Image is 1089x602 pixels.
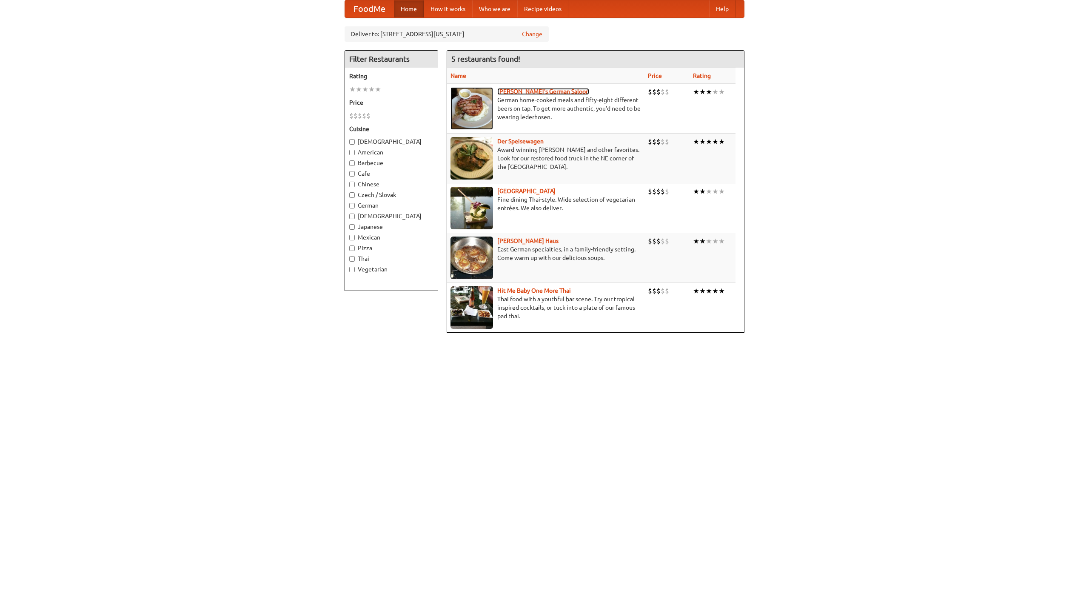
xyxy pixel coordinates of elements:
label: German [349,201,433,210]
h5: Rating [349,72,433,80]
label: Thai [349,254,433,263]
label: Vegetarian [349,265,433,274]
p: East German specialties, in a family-friendly setting. Come warm up with our delicious soups. [450,245,641,262]
a: Change [522,30,542,38]
input: [DEMOGRAPHIC_DATA] [349,214,355,219]
img: speisewagen.jpg [450,137,493,180]
label: [DEMOGRAPHIC_DATA] [349,137,433,146]
p: Award-winning [PERSON_NAME] and other favorites. Look for our restored food truck in the NE corne... [450,146,641,171]
li: $ [648,237,652,246]
li: $ [661,187,665,196]
li: $ [656,87,661,97]
label: Mexican [349,233,433,242]
li: $ [366,111,371,120]
li: $ [652,237,656,246]
li: $ [661,137,665,146]
a: [GEOGRAPHIC_DATA] [497,188,556,194]
li: ★ [712,137,718,146]
li: ★ [699,137,706,146]
li: $ [656,286,661,296]
input: Japanese [349,224,355,230]
label: Pizza [349,244,433,252]
a: Der Speisewagen [497,138,544,145]
li: $ [661,286,665,296]
input: Thai [349,256,355,262]
h4: Filter Restaurants [345,51,438,68]
li: ★ [699,187,706,196]
a: Recipe videos [517,0,568,17]
li: $ [362,111,366,120]
li: ★ [712,87,718,97]
label: Cafe [349,169,433,178]
li: $ [648,286,652,296]
a: [PERSON_NAME]'s German Saloon [497,88,589,95]
li: $ [358,111,362,120]
li: $ [652,187,656,196]
li: $ [665,187,669,196]
input: Pizza [349,245,355,251]
a: Rating [693,72,711,79]
li: ★ [718,237,725,246]
li: $ [665,286,669,296]
input: [DEMOGRAPHIC_DATA] [349,139,355,145]
div: Deliver to: [STREET_ADDRESS][US_STATE] [345,26,549,42]
p: Fine dining Thai-style. Wide selection of vegetarian entrées. We also deliver. [450,195,641,212]
li: ★ [706,237,712,246]
label: Japanese [349,223,433,231]
li: ★ [718,137,725,146]
li: ★ [362,85,368,94]
li: ★ [706,286,712,296]
input: American [349,150,355,155]
li: ★ [349,85,356,94]
h5: Cuisine [349,125,433,133]
a: Who we are [472,0,517,17]
li: $ [661,87,665,97]
li: $ [656,187,661,196]
input: Chinese [349,182,355,187]
input: Cafe [349,171,355,177]
a: FoodMe [345,0,394,17]
li: $ [656,237,661,246]
li: $ [349,111,353,120]
li: ★ [693,87,699,97]
a: Name [450,72,466,79]
li: $ [648,137,652,146]
li: ★ [712,237,718,246]
label: American [349,148,433,157]
li: ★ [368,85,375,94]
a: [PERSON_NAME] Haus [497,237,559,244]
li: ★ [693,237,699,246]
img: babythai.jpg [450,286,493,329]
li: ★ [693,137,699,146]
img: kohlhaus.jpg [450,237,493,279]
li: ★ [375,85,381,94]
li: $ [665,137,669,146]
img: satay.jpg [450,187,493,229]
p: German home-cooked meals and fifty-eight different beers on tap. To get more authentic, you'd nee... [450,96,641,121]
p: Thai food with a youthful bar scene. Try our tropical inspired cocktails, or tuck into a plate of... [450,295,641,320]
li: $ [665,237,669,246]
input: Barbecue [349,160,355,166]
li: ★ [706,187,712,196]
li: $ [652,87,656,97]
a: Price [648,72,662,79]
li: $ [353,111,358,120]
li: ★ [693,187,699,196]
li: $ [665,87,669,97]
input: Vegetarian [349,267,355,272]
img: esthers.jpg [450,87,493,130]
li: $ [661,237,665,246]
li: $ [652,137,656,146]
input: Czech / Slovak [349,192,355,198]
label: [DEMOGRAPHIC_DATA] [349,212,433,220]
a: Hit Me Baby One More Thai [497,287,571,294]
label: Barbecue [349,159,433,167]
a: How it works [424,0,472,17]
li: $ [648,87,652,97]
li: ★ [699,237,706,246]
